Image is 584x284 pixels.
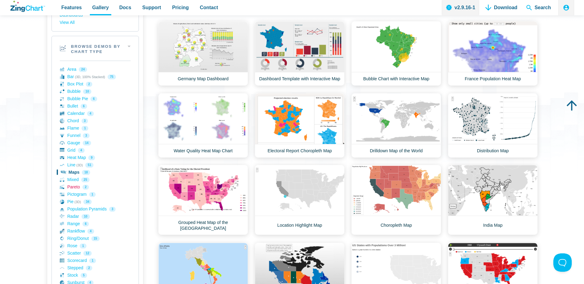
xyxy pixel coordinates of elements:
a: France Population Heat Map [448,21,538,86]
a: Germany Map Dashboard [158,21,248,86]
span: Pricing [172,3,189,12]
a: Drilldown Map of the World [351,93,441,158]
a: Choropleth Map [351,165,441,235]
span: Contact [200,3,218,12]
a: View All [60,19,131,26]
a: Bubble Chart with Interactive Map [351,21,441,86]
span: Gallery [92,3,109,12]
span: Features [61,3,82,12]
a: Water Quality Heat Map Chart [158,93,248,158]
span: Docs [119,3,131,12]
a: Electoral Report Choropleth Map [255,93,345,158]
iframe: Toggle Customer Support [553,253,572,272]
a: Dashboard Template with Interactive Map [255,21,345,86]
h2: Browse Demos By Chart Type [52,36,139,61]
a: Distribution Map [448,93,538,158]
a: Location Highlight Map [255,165,345,235]
a: ZingChart Logo. Click to return to the homepage [10,1,45,12]
a: Grouped Heat Map of the [GEOGRAPHIC_DATA] [158,165,248,235]
a: India Map [448,165,538,235]
span: Support [142,3,161,12]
